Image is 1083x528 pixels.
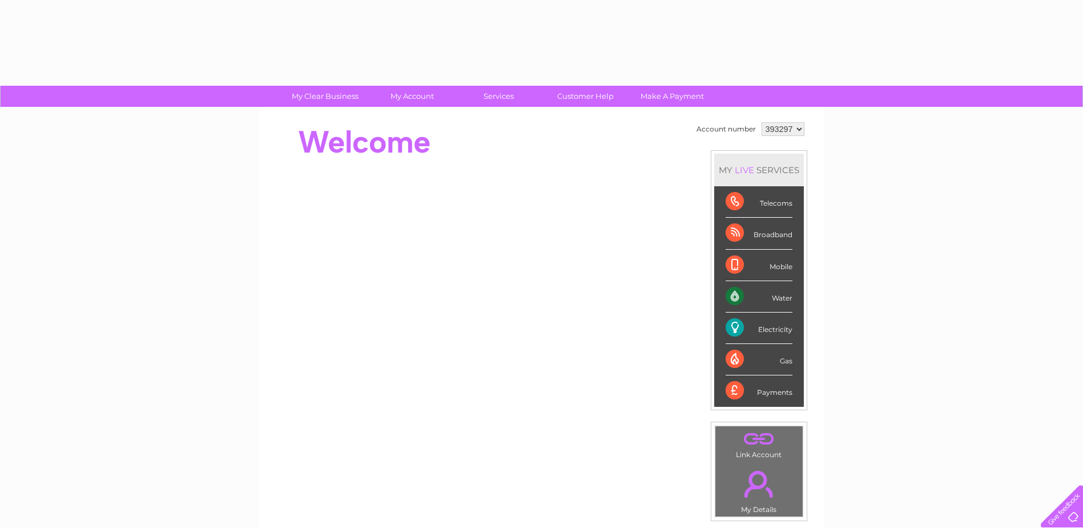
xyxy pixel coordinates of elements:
[726,250,792,281] div: Mobile
[694,119,759,139] td: Account number
[726,218,792,249] div: Broadband
[538,86,633,107] a: Customer Help
[726,344,792,375] div: Gas
[726,186,792,218] div: Telecoms
[718,464,800,504] a: .
[365,86,459,107] a: My Account
[715,461,803,517] td: My Details
[452,86,546,107] a: Services
[732,165,756,175] div: LIVE
[718,429,800,449] a: .
[715,426,803,462] td: Link Account
[278,86,372,107] a: My Clear Business
[625,86,719,107] a: Make A Payment
[726,375,792,406] div: Payments
[726,281,792,313] div: Water
[726,313,792,344] div: Electricity
[714,154,804,186] div: MY SERVICES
